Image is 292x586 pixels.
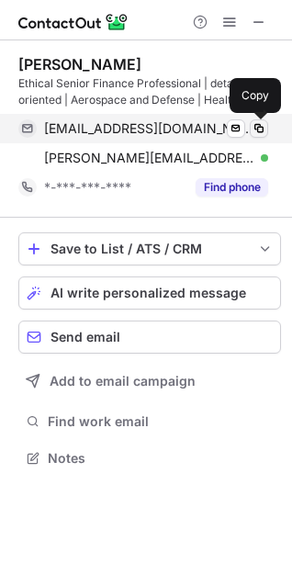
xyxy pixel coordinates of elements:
span: Send email [51,330,120,344]
button: Find work email [18,409,281,434]
span: Add to email campaign [50,374,196,389]
span: AI write personalized message [51,286,246,300]
button: Add to email campaign [18,365,281,398]
div: Ethical Senior Finance Professional | detail-oriented | Aerospace and Defense | Healthcare and Re... [18,75,281,108]
div: Save to List / ATS / CRM [51,242,249,256]
button: Send email [18,321,281,354]
span: Notes [48,450,274,467]
img: ContactOut v5.3.10 [18,11,129,33]
button: save-profile-one-click [18,232,281,265]
button: Notes [18,445,281,471]
span: Find work email [48,413,274,430]
button: AI write personalized message [18,276,281,310]
div: [PERSON_NAME] [18,55,141,73]
span: [PERSON_NAME][EMAIL_ADDRESS][PERSON_NAME][DOMAIN_NAME] [44,150,254,166]
span: [EMAIL_ADDRESS][DOMAIN_NAME] [44,120,254,137]
button: Reveal Button [196,178,268,197]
